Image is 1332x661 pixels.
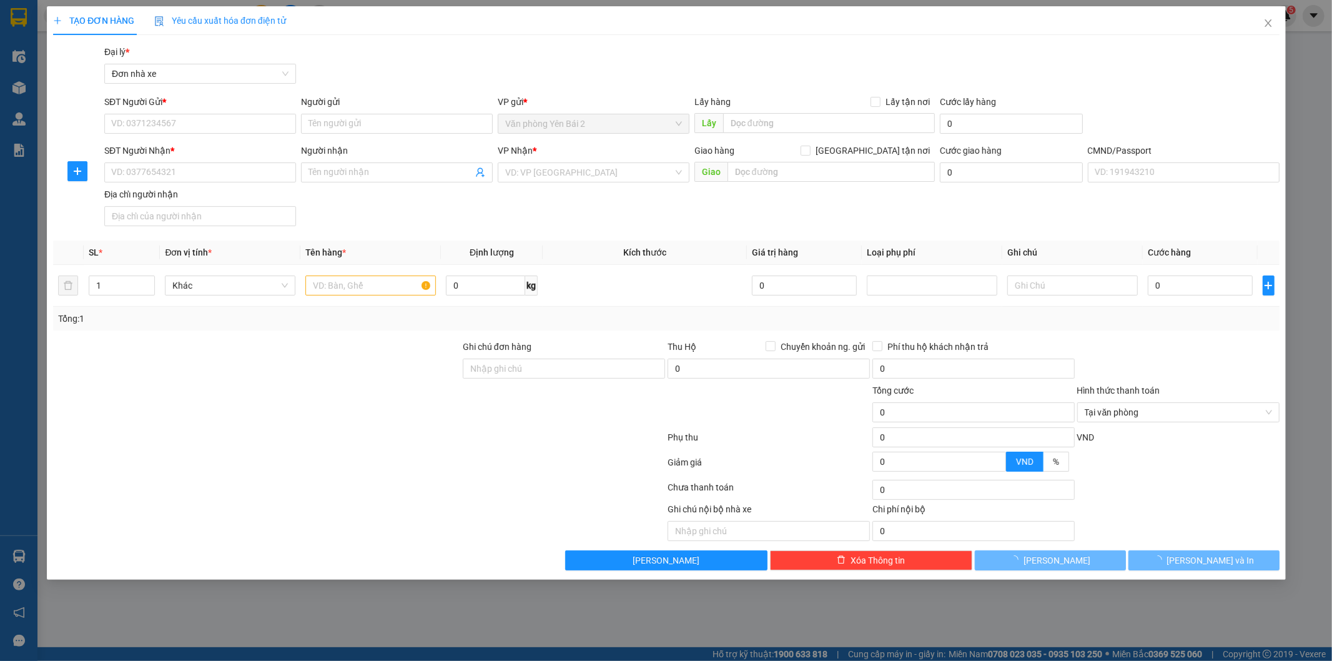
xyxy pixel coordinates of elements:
[154,16,164,26] img: icon
[104,95,296,109] div: SĐT Người Gửi
[505,114,682,133] span: Văn phòng Yên Bái 2
[811,144,935,157] span: [GEOGRAPHIC_DATA] tận nơi
[88,247,98,257] span: SL
[694,113,723,133] span: Lấy
[1167,554,1254,567] span: [PERSON_NAME] và In
[154,16,286,26] span: Yêu cầu xuất hóa đơn điện tử
[1077,432,1094,442] span: VND
[694,97,730,107] span: Lấy hàng
[475,167,485,177] span: user-add
[1263,281,1273,291] span: plus
[525,276,538,296] span: kg
[1002,241,1143,265] th: Ghi chú
[301,144,493,157] div: Người nhận
[727,162,935,182] input: Dọc đường
[752,247,798,257] span: Giá trị hàng
[862,241,1002,265] th: Loại phụ phí
[872,385,913,395] span: Tổng cước
[1077,385,1160,395] label: Hình thức thanh toán
[53,16,62,25] span: plus
[940,114,1082,134] input: Cước lấy hàng
[666,430,871,452] div: Phụ thu
[723,113,935,133] input: Dọc đường
[67,161,87,181] button: plus
[112,64,289,83] span: Đơn nhà xe
[837,555,846,565] span: delete
[470,247,514,257] span: Định lượng
[104,187,296,201] div: Địa chỉ người nhận
[1153,555,1167,564] span: loading
[872,502,1074,521] div: Chi phí nội bộ
[694,162,727,182] span: Giao
[498,95,689,109] div: VP gửi
[104,206,296,226] input: Địa chỉ của người nhận
[117,46,522,62] li: Hotline: 19001155
[16,91,219,111] b: GỬI : Văn phòng Yên Bái 2
[53,16,134,26] span: TẠO ĐƠN HÀNG
[463,359,665,379] input: Ghi chú đơn hàng
[666,455,871,477] div: Giảm giá
[623,247,666,257] span: Kích thước
[463,342,531,352] label: Ghi chú đơn hàng
[68,166,87,176] span: plus
[165,247,212,257] span: Đơn vị tính
[16,16,78,78] img: logo.jpg
[1262,276,1274,296] button: plus
[667,521,869,541] input: Nhập ghi chú
[58,276,78,296] button: delete
[1052,457,1058,467] span: %
[172,276,288,295] span: Khác
[117,31,522,46] li: Số 10 ngõ 15 Ngọc Hồi, Q.[PERSON_NAME], [GEOGRAPHIC_DATA]
[1084,403,1271,422] span: Tại văn phòng
[882,340,993,354] span: Phí thu hộ khách nhận trả
[565,550,767,570] button: [PERSON_NAME]
[58,312,514,326] div: Tổng: 1
[666,480,871,502] div: Chưa thanh toán
[1024,554,1090,567] span: [PERSON_NAME]
[851,554,905,567] span: Xóa Thông tin
[305,276,436,296] input: VD: Bàn, Ghế
[1148,247,1191,257] span: Cước hàng
[633,554,699,567] span: [PERSON_NAME]
[1007,276,1138,296] input: Ghi Chú
[104,144,296,157] div: SĐT Người Nhận
[752,276,857,296] input: 0
[694,146,734,156] span: Giao hàng
[1263,18,1273,28] span: close
[940,162,1082,182] input: Cước giao hàng
[881,95,935,109] span: Lấy tận nơi
[940,97,996,107] label: Cước lấy hàng
[1015,457,1033,467] span: VND
[667,342,696,352] span: Thu Hộ
[1250,6,1285,41] button: Close
[974,550,1125,570] button: [PERSON_NAME]
[1128,550,1279,570] button: [PERSON_NAME] và In
[1010,555,1024,564] span: loading
[770,550,972,570] button: deleteXóa Thông tin
[775,340,869,354] span: Chuyển khoản ng. gửi
[301,95,493,109] div: Người gửi
[104,47,129,57] span: Đại lý
[667,502,869,521] div: Ghi chú nội bộ nhà xe
[940,146,1002,156] label: Cước giao hàng
[305,247,346,257] span: Tên hàng
[1087,144,1279,157] div: CMND/Passport
[498,146,533,156] span: VP Nhận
